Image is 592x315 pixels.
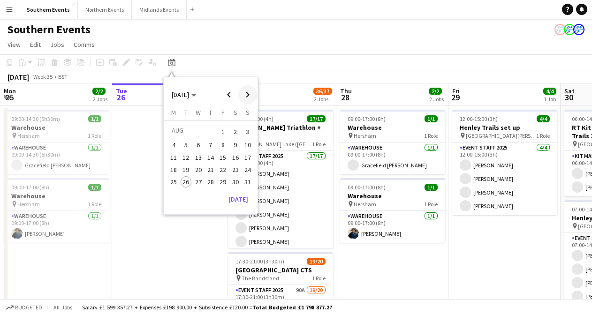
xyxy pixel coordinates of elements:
[242,164,254,176] button: 24-08-2025
[4,142,109,174] app-card-role: Warehouse1/109:00-14:30 (5h30m)Gracefield [PERSON_NAME]
[46,38,68,51] a: Jobs
[452,123,557,132] h3: Henley Trails set up
[168,164,179,175] span: 18
[229,151,241,164] button: 16-08-2025
[307,258,326,265] span: 19/20
[4,110,109,174] app-job-card: 09:00-14:30 (5h30m)1/1Warehouse Hersham1 RoleWarehouse1/109:00-14:30 (5h30m)Gracefield [PERSON_NAME]
[180,151,192,164] button: 12-08-2025
[181,152,192,163] span: 12
[242,152,253,163] span: 17
[544,96,556,103] div: 1 Job
[564,24,575,35] app-user-avatar: RunThrough Events
[88,201,101,208] span: 1 Role
[340,87,352,95] span: Thu
[425,115,438,122] span: 1/1
[230,164,241,175] span: 23
[88,115,101,122] span: 1/1
[114,92,127,103] span: 26
[167,151,180,164] button: 11-08-2025
[312,141,326,148] span: 1 Role
[242,275,279,282] span: The Bandstand
[8,22,91,37] h1: Southern Events
[168,152,179,163] span: 11
[196,108,201,117] span: W
[167,164,180,176] button: 18-08-2025
[452,87,460,95] span: Fri
[340,192,445,200] h3: Warehouse
[217,176,229,188] button: 29-08-2025
[217,151,229,164] button: 15-08-2025
[26,38,45,51] a: Edit
[242,139,254,151] button: 10-08-2025
[230,140,241,151] span: 9
[4,192,109,200] h3: Warehouse
[340,142,445,174] app-card-role: Warehouse1/109:00-17:00 (8h)Gracefield [PERSON_NAME]
[184,108,188,117] span: T
[312,275,326,282] span: 1 Role
[217,164,229,176] button: 22-08-2025
[180,139,192,151] button: 05-08-2025
[313,88,332,95] span: 36/37
[425,184,438,191] span: 1/1
[17,132,40,139] span: Hersham
[340,178,445,243] div: 09:00-17:00 (8h)1/1Warehouse Hersham1 RoleWarehouse1/109:00-17:00 (8h)[PERSON_NAME]
[11,115,60,122] span: 09:00-14:30 (5h30m)
[132,0,187,19] button: Midlands Events
[230,125,241,138] span: 2
[217,152,228,163] span: 15
[181,140,192,151] span: 5
[452,110,557,215] div: 12:00-15:00 (3h)4/4Henley Trails set up [GEOGRAPHIC_DATA][PERSON_NAME]1 RoleEvent Staff 20254/412...
[217,176,228,187] span: 29
[52,304,74,311] span: All jobs
[82,304,332,311] div: Salary £1 599 357.27 + Expenses £198 900.00 + Subsistence £120.00 =
[230,176,241,187] span: 30
[19,0,78,19] button: Southern Events
[193,164,204,175] span: 20
[4,211,109,243] app-card-role: Warehouse1/109:00-17:00 (8h)[PERSON_NAME]
[192,139,205,151] button: 06-08-2025
[429,88,442,95] span: 2/2
[205,164,216,175] span: 21
[181,164,192,175] span: 19
[242,140,253,151] span: 10
[242,125,253,138] span: 3
[242,151,254,164] button: 17-08-2025
[192,151,205,164] button: 13-08-2025
[230,152,241,163] span: 16
[354,201,376,208] span: Hersham
[168,140,179,151] span: 4
[340,110,445,174] div: 09:00-17:00 (8h)1/1Warehouse Hersham1 RoleWarehouse1/109:00-17:00 (8h)Gracefield [PERSON_NAME]
[180,176,192,188] button: 26-08-2025
[172,90,189,99] span: [DATE]
[234,108,237,117] span: S
[554,24,566,35] app-user-avatar: RunThrough Events
[340,211,445,243] app-card-role: Warehouse1/109:00-17:00 (8h)[PERSON_NAME]
[15,304,42,311] span: Budgeted
[171,108,176,117] span: M
[50,40,64,49] span: Jobs
[242,176,253,187] span: 31
[229,124,241,139] button: 02-08-2025
[452,142,557,215] app-card-role: Event Staff 20254/412:00-15:00 (3h)[PERSON_NAME][PERSON_NAME][PERSON_NAME][PERSON_NAME]
[238,85,257,104] button: Next month
[8,40,21,49] span: View
[88,184,101,191] span: 1/1
[5,302,44,313] button: Budgeted
[180,164,192,176] button: 19-08-2025
[205,140,216,151] span: 7
[4,87,16,95] span: Mon
[460,115,498,122] span: 12:00-15:00 (3h)
[4,123,109,132] h3: Warehouse
[205,164,217,176] button: 21-08-2025
[30,40,41,49] span: Edit
[17,201,40,208] span: Hersham
[242,164,253,175] span: 24
[93,96,107,103] div: 2 Jobs
[228,110,333,248] div: 17:00-21:00 (4h)17/17[PERSON_NAME] Triathlon + Run [PERSON_NAME] Lake ([GEOGRAPHIC_DATA])1 RoleEv...
[192,176,205,188] button: 27-08-2025
[229,176,241,188] button: 30-08-2025
[228,123,333,140] h3: [PERSON_NAME] Triathlon + Run
[78,0,132,19] button: Northern Events
[181,176,192,187] span: 26
[92,88,106,95] span: 2/2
